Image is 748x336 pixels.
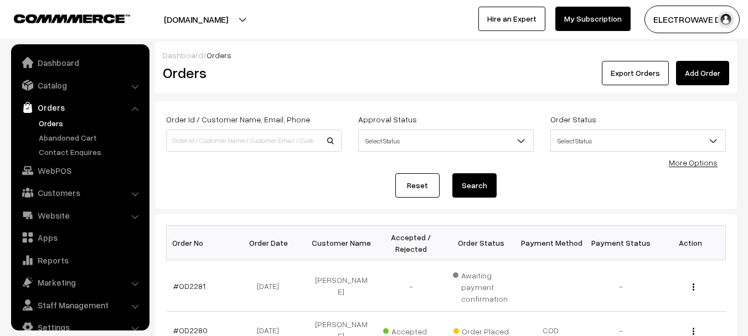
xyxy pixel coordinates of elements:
[550,130,726,152] span: Select Status
[395,173,440,198] a: Reset
[14,250,146,270] a: Reports
[586,226,656,260] th: Payment Status
[166,130,342,152] input: Order Id / Customer Name / Customer Email / Customer Phone
[36,132,146,143] a: Abandoned Cart
[163,64,341,81] h2: Orders
[14,97,146,117] a: Orders
[14,75,146,95] a: Catalog
[306,226,376,260] th: Customer Name
[167,226,236,260] th: Order No
[452,173,497,198] button: Search
[236,260,306,312] td: [DATE]
[163,49,729,61] div: /
[376,260,446,312] td: -
[446,226,516,260] th: Order Status
[516,226,586,260] th: Payment Method
[358,130,534,152] span: Select Status
[236,226,306,260] th: Order Date
[676,61,729,85] a: Add Order
[14,183,146,203] a: Customers
[36,117,146,129] a: Orders
[478,7,545,31] a: Hire an Expert
[36,146,146,158] a: Contact Enquires
[14,205,146,225] a: Website
[14,11,111,24] a: COMMMERCE
[693,283,694,291] img: Menu
[125,6,267,33] button: [DOMAIN_NAME]
[376,226,446,260] th: Accepted / Rejected
[14,161,146,180] a: WebPOS
[453,267,509,304] span: Awaiting payment confirmation
[306,260,376,312] td: [PERSON_NAME]
[656,226,725,260] th: Action
[14,272,146,292] a: Marketing
[14,53,146,73] a: Dashboard
[718,11,734,28] img: user
[602,61,669,85] button: Export Orders
[586,260,656,312] td: -
[555,7,631,31] a: My Subscription
[644,6,740,33] button: ELECTROWAVE DE…
[693,328,694,335] img: Menu
[359,131,533,151] span: Select Status
[173,325,208,335] a: #OD2280
[358,113,417,125] label: Approval Status
[163,50,203,60] a: Dashboard
[550,113,596,125] label: Order Status
[207,50,231,60] span: Orders
[14,295,146,315] a: Staff Management
[669,158,718,167] a: More Options
[551,131,725,151] span: Select Status
[166,113,310,125] label: Order Id / Customer Name, Email, Phone
[173,281,205,291] a: #OD2281
[14,228,146,247] a: Apps
[14,14,130,23] img: COMMMERCE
